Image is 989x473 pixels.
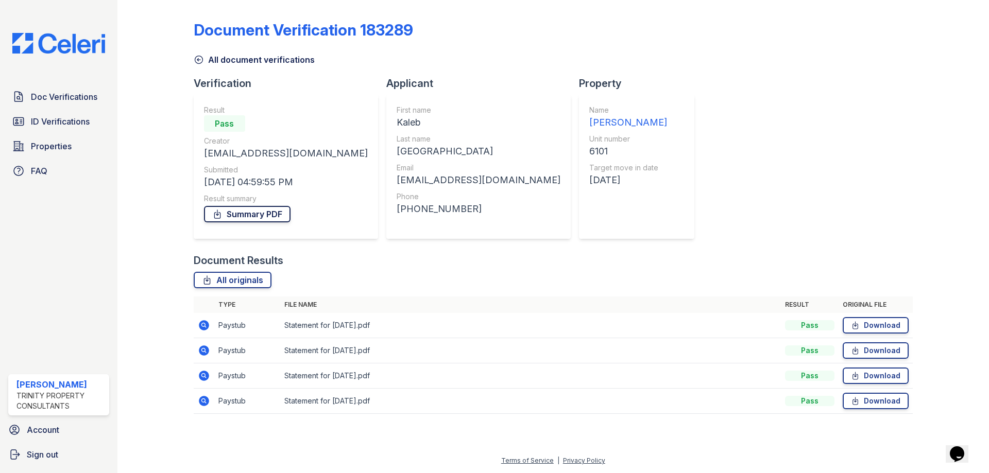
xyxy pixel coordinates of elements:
a: Download [843,317,909,334]
div: Property [579,76,703,91]
th: Result [781,296,839,313]
div: Pass [785,371,834,381]
span: Sign out [27,448,58,461]
div: Creator [204,136,368,146]
span: FAQ [31,165,47,177]
div: Phone [397,191,560,202]
div: Last name [397,134,560,144]
div: Trinity Property Consultants [16,391,105,411]
img: CE_Logo_Blue-a8612792a0a2168367f1c8372b55b34899dd931a85d93a1a3d3e32e68fde9ad4.png [4,33,113,54]
a: Download [843,342,909,359]
a: All originals [194,272,271,288]
th: Original file [839,296,913,313]
a: Properties [8,136,109,156]
a: FAQ [8,161,109,181]
div: [PERSON_NAME] [16,378,105,391]
td: Paystub [214,338,280,363]
div: [EMAIL_ADDRESS][DOMAIN_NAME] [397,173,560,187]
div: [PHONE_NUMBER] [397,202,560,216]
div: Email [397,163,560,173]
span: Account [27,424,59,436]
td: Statement for [DATE].pdf [280,389,781,414]
a: Account [4,419,113,440]
a: Terms of Service [501,457,554,464]
div: Pass [204,115,245,132]
div: Document Results [194,253,283,268]
div: [DATE] [589,173,667,187]
th: Type [214,296,280,313]
td: Statement for [DATE].pdf [280,338,781,363]
td: Paystub [214,389,280,414]
span: Properties [31,140,72,152]
a: Sign out [4,444,113,465]
a: Doc Verifications [8,86,109,107]
td: Paystub [214,363,280,389]
div: [DATE] 04:59:55 PM [204,175,368,189]
a: All document verifications [194,54,315,66]
div: 6101 [589,144,667,159]
td: Paystub [214,313,280,338]
div: Kaleb [397,115,560,130]
a: ID Verifications [8,111,109,132]
div: Target move in date [589,163,667,173]
div: Pass [785,345,834,356]
div: Pass [785,396,834,406]
div: Applicant [386,76,579,91]
span: ID Verifications [31,115,90,128]
div: Result summary [204,194,368,204]
a: Privacy Policy [563,457,605,464]
div: Result [204,105,368,115]
a: Summary PDF [204,206,291,222]
div: First name [397,105,560,115]
div: Pass [785,320,834,330]
a: Name [PERSON_NAME] [589,105,667,130]
a: Download [843,393,909,409]
span: Doc Verifications [31,91,97,103]
div: [EMAIL_ADDRESS][DOMAIN_NAME] [204,146,368,161]
a: Download [843,367,909,384]
div: Unit number [589,134,667,144]
iframe: chat widget [946,432,979,463]
div: Verification [194,76,386,91]
div: Name [589,105,667,115]
div: Submitted [204,165,368,175]
div: Document Verification 183289 [194,21,413,39]
div: [PERSON_NAME] [589,115,667,130]
td: Statement for [DATE].pdf [280,363,781,389]
div: [GEOGRAPHIC_DATA] [397,144,560,159]
th: File name [280,296,781,313]
td: Statement for [DATE].pdf [280,313,781,338]
div: | [557,457,559,464]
